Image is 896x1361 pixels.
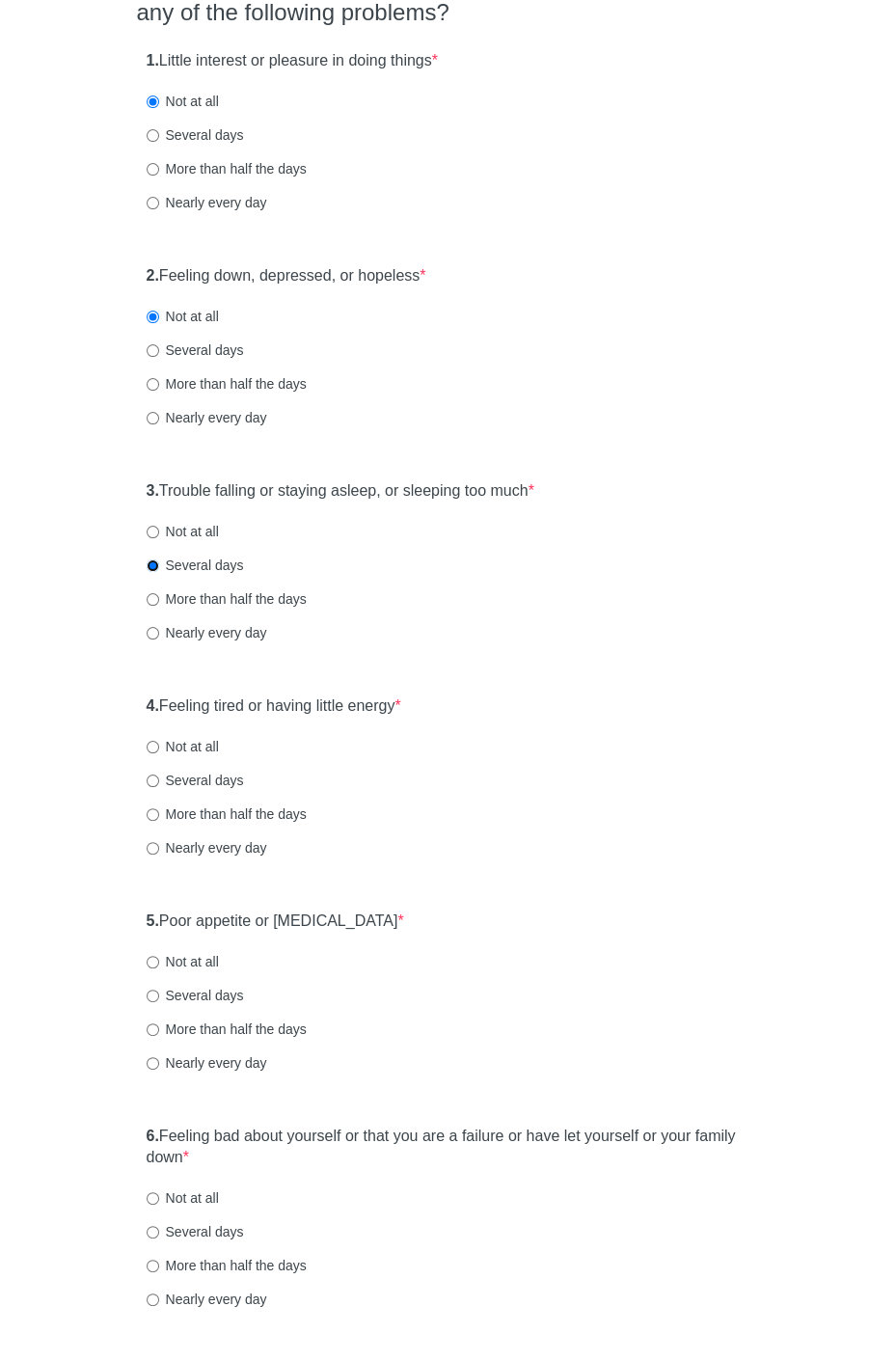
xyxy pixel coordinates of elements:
[147,92,219,111] label: Not at all
[147,374,307,394] label: More than half the days
[147,1192,159,1205] input: Not at all
[147,344,159,357] input: Several days
[147,340,244,360] label: Several days
[147,808,159,821] input: More than half the days
[147,265,426,287] label: Feeling down, depressed, or hopeless
[147,408,267,427] label: Nearly every day
[147,526,159,538] input: Not at all
[147,163,159,176] input: More than half the days
[147,589,307,609] label: More than half the days
[147,480,534,503] label: Trouble falling or staying asleep, or sleeping too much
[147,627,159,640] input: Nearly every day
[147,412,159,424] input: Nearly every day
[147,842,159,855] input: Nearly every day
[147,741,159,753] input: Not at all
[147,804,307,824] label: More than half the days
[147,695,401,718] label: Feeling tired or having little energy
[147,1057,159,1070] input: Nearly every day
[147,911,404,933] label: Poor appetite or [MEDICAL_DATA]
[147,522,219,541] label: Not at all
[147,1126,750,1170] label: Feeling bad about yourself or that you are a failure or have let yourself or your family down
[147,193,267,212] label: Nearly every day
[147,1020,307,1039] label: More than half the days
[147,775,159,787] input: Several days
[147,1293,159,1306] input: Nearly every day
[147,482,159,499] strong: 3.
[147,197,159,209] input: Nearly every day
[147,1023,159,1036] input: More than half the days
[147,267,159,284] strong: 2.
[147,125,244,145] label: Several days
[147,50,438,72] label: Little interest or pleasure in doing things
[147,912,159,929] strong: 5.
[147,697,159,714] strong: 4.
[147,159,307,178] label: More than half the days
[147,1290,267,1309] label: Nearly every day
[147,1222,244,1241] label: Several days
[147,1256,307,1275] label: More than half the days
[147,771,244,790] label: Several days
[147,623,267,642] label: Nearly every day
[147,838,267,857] label: Nearly every day
[147,990,159,1002] input: Several days
[147,952,219,971] label: Not at all
[147,737,219,756] label: Not at all
[147,1260,159,1272] input: More than half the days
[147,559,159,572] input: Several days
[147,52,159,68] strong: 1.
[147,556,244,575] label: Several days
[147,1188,219,1208] label: Not at all
[147,593,159,606] input: More than half the days
[147,956,159,968] input: Not at all
[147,95,159,108] input: Not at all
[147,311,159,323] input: Not at all
[147,986,244,1005] label: Several days
[147,378,159,391] input: More than half the days
[147,1128,159,1144] strong: 6.
[147,307,219,326] label: Not at all
[147,129,159,142] input: Several days
[147,1053,267,1073] label: Nearly every day
[147,1226,159,1239] input: Several days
